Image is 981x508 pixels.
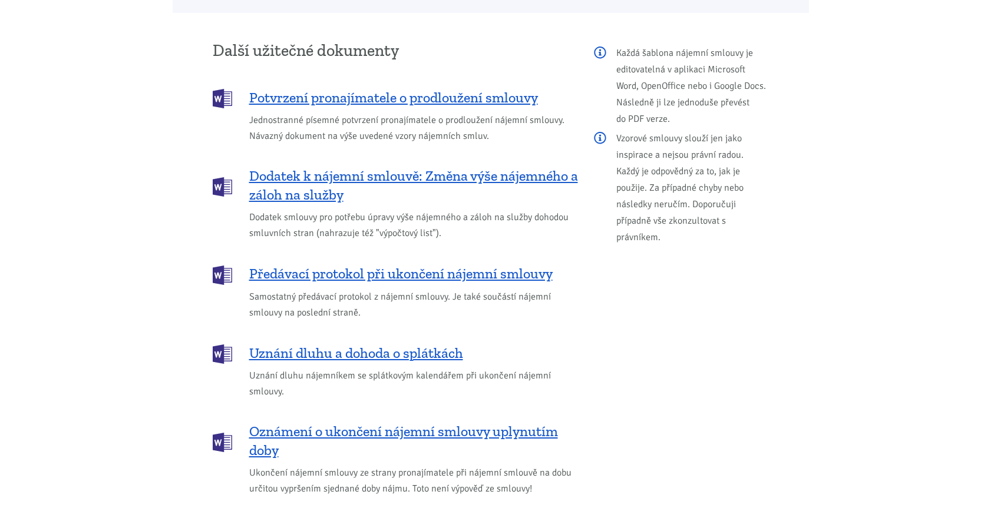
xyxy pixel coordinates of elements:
span: Oznámení o ukončení nájemní smlouvy uplynutím doby [249,422,578,460]
span: Samostatný předávací protokol z nájemní smlouvy. Je také součástí nájemní smlouvy na poslední str... [249,289,578,321]
span: Jednostranné písemné potvrzení pronajímatele o prodloužení nájemní smlouvy. Návazný dokument na v... [249,112,578,144]
span: Potvrzení pronajímatele o prodloužení smlouvy [249,88,538,107]
a: Uznání dluhu a dohoda o splátkách [213,343,578,363]
p: Každá šablona nájemní smlouvy je editovatelná v aplikaci Microsoft Word, OpenOffice nebo i Google... [594,45,769,127]
a: Oznámení o ukončení nájemní smlouvy uplynutím doby [213,422,578,460]
a: Potvrzení pronajímatele o prodloužení smlouvy [213,88,578,107]
img: DOCX (Word) [213,344,232,364]
span: Ukončení nájemní smlouvy ze strany pronajímatele při nájemní smlouvě na dobu určitou vypršením sj... [249,465,578,497]
img: DOCX (Word) [213,433,232,452]
img: DOCX (Word) [213,265,232,285]
p: Vzorové smlouvy slouží jen jako inspirace a nejsou právní radou. Každý je odpovědný za to, jak je... [594,130,769,245]
span: Uznání dluhu a dohoda o splátkách [249,344,463,363]
a: Dodatek k nájemní smlouvě: Změna výše nájemného a záloh na služby [213,167,578,204]
h3: Další užitečné dokumenty [213,42,578,59]
img: DOCX (Word) [213,177,232,197]
span: Uznání dluhu nájemníkem se splátkovým kalendářem při ukončení nájemní smlouvy. [249,368,578,400]
img: DOCX (Word) [213,89,232,108]
span: Dodatek smlouvy pro potřebu úpravy výše nájemného a záloh na služby dohodou smluvních stran (nahr... [249,210,578,241]
span: Dodatek k nájemní smlouvě: Změna výše nájemného a záloh na služby [249,167,578,204]
a: Předávací protokol při ukončení nájemní smlouvy [213,264,578,284]
span: Předávací protokol při ukončení nájemní smlouvy [249,264,553,283]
